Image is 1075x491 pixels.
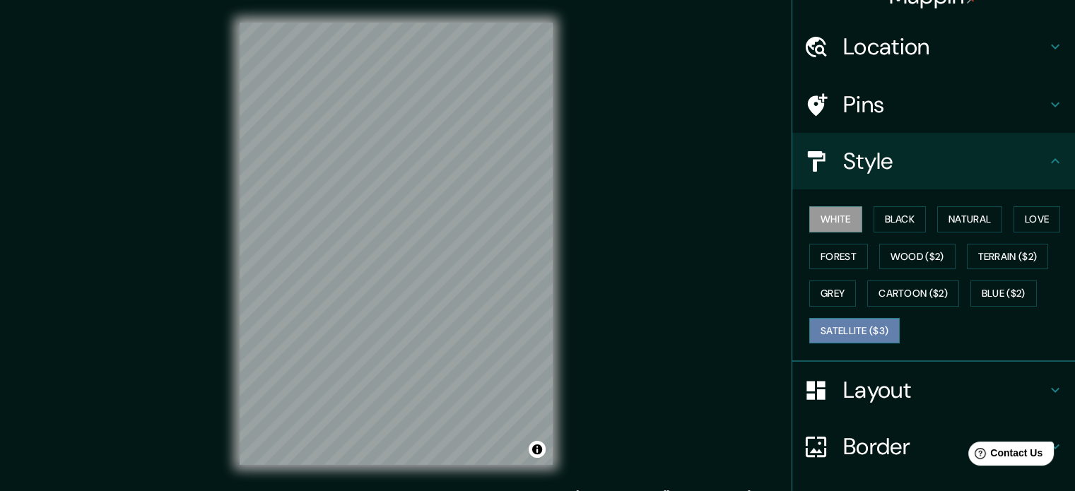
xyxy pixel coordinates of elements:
[843,90,1047,119] h4: Pins
[867,280,959,307] button: Cartoon ($2)
[792,76,1075,133] div: Pins
[967,244,1049,270] button: Terrain ($2)
[809,206,862,232] button: White
[1014,206,1060,232] button: Love
[792,362,1075,418] div: Layout
[843,432,1047,461] h4: Border
[809,280,856,307] button: Grey
[792,418,1075,475] div: Border
[937,206,1002,232] button: Natural
[529,441,546,458] button: Toggle attribution
[879,244,956,270] button: Wood ($2)
[843,147,1047,175] h4: Style
[874,206,927,232] button: Black
[809,318,900,344] button: Satellite ($3)
[809,244,868,270] button: Forest
[792,133,1075,189] div: Style
[240,23,553,465] canvas: Map
[792,18,1075,75] div: Location
[843,376,1047,404] h4: Layout
[949,436,1059,475] iframe: Help widget launcher
[843,32,1047,61] h4: Location
[970,280,1037,307] button: Blue ($2)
